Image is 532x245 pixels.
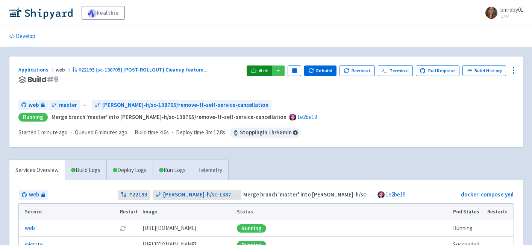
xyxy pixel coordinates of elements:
span: master [59,101,77,110]
div: Running [18,113,48,122]
a: Visit [247,65,272,76]
strong: Merge branch 'master' into [PERSON_NAME]-h/sc-138705/remove-ff-self-service-cancellation [52,113,286,120]
span: [PERSON_NAME]-h/sc-138705/remove-ff-self-service-cancellation [163,190,238,199]
time: 1 minute ago [38,129,68,136]
span: Build [27,75,58,84]
a: master [49,100,80,110]
span: Visit [259,68,268,74]
button: Pause [288,65,301,76]
small: User [500,14,523,19]
span: Build time [135,128,158,137]
div: Running [237,224,266,233]
a: [PERSON_NAME]-h/sc-138705/remove-ff-self-service-cancellation [92,100,271,110]
a: healthie [82,6,125,20]
span: Queued [75,129,127,136]
a: Run Logs [153,160,192,181]
a: Develop [9,26,35,47]
span: web [29,190,39,199]
div: · · · [18,128,301,138]
span: Deploy time [176,128,204,137]
a: 1e2be19 [297,113,317,120]
th: Restarts [485,204,513,220]
img: Shipyard logo [9,7,73,19]
a: Applications [18,66,56,73]
a: Telemetry [192,160,228,181]
button: Rowboat [340,65,375,76]
span: web [29,101,39,110]
a: Deploy Logs [106,160,153,181]
button: Rebuild [304,65,336,76]
a: Services Overview [9,160,65,181]
span: 3m 12.8s [206,128,225,137]
a: [PERSON_NAME]-h/sc-138705/remove-ff-self-service-cancellation [153,190,241,200]
span: Started [18,129,68,136]
strong: # 22193 [129,190,147,199]
a: web [18,100,48,110]
a: Pull Request [416,65,460,76]
th: Pod Status [450,204,485,220]
button: Restart pod [120,225,126,231]
a: Build History [462,65,506,76]
span: [DOMAIN_NAME][URL] [142,224,196,233]
strong: Merge branch 'master' into [PERSON_NAME]-h/sc-138705/remove-ff-self-service-cancellation [243,191,478,198]
span: # 9 [47,74,58,85]
a: web [19,190,48,200]
time: 6 minutes ago [95,129,127,136]
a: web [25,224,35,233]
span: bmroby01 [500,6,523,13]
span: web [56,66,72,73]
span: [PERSON_NAME]-h/sc-138705/remove-ff-self-service-cancellation [102,101,268,110]
span: #22193 [sc-138705] [POST-ROLLOUT] Cleanup feature ... [78,66,208,73]
a: #22193 [sc-138705] [POST-ROLLOUT] Cleanup feature... [72,66,209,73]
a: Build Logs [65,160,106,181]
span: ← [83,101,89,110]
span: 4.6s [160,128,169,137]
th: Service [19,204,118,220]
a: 1e2be19 [386,191,405,198]
a: Terminal [378,65,413,76]
th: Image [140,204,234,220]
a: #22193 [118,190,150,200]
a: docker-compose.yml [461,191,514,198]
a: bmroby01 User [481,7,523,19]
th: Restart [118,204,140,220]
span: Stopping in 1 hr 58 min [230,128,301,138]
td: Running [450,220,485,237]
th: Status [234,204,450,220]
